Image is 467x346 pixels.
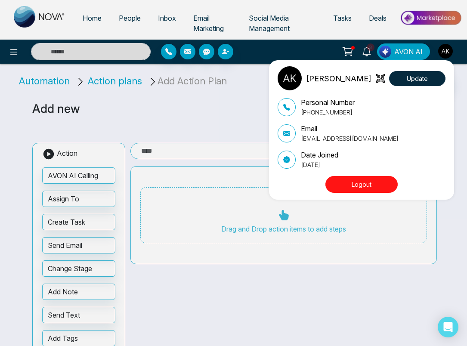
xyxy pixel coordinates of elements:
[301,124,399,134] p: Email
[301,150,338,160] p: Date Joined
[301,134,399,143] p: [EMAIL_ADDRESS][DOMAIN_NAME]
[301,160,338,169] p: [DATE]
[301,97,355,108] p: Personal Number
[301,108,355,117] p: [PHONE_NUMBER]
[325,176,398,193] button: Logout
[389,71,445,86] button: Update
[306,73,371,84] p: [PERSON_NAME]
[438,317,458,337] div: Open Intercom Messenger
